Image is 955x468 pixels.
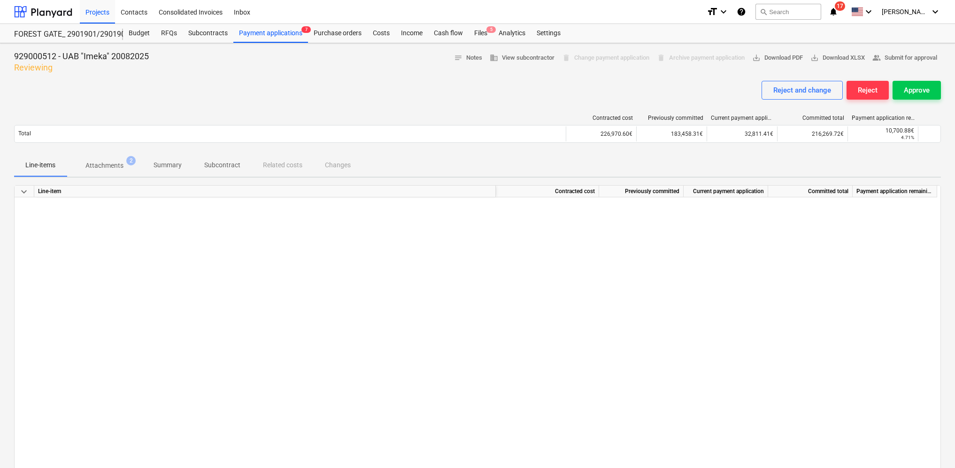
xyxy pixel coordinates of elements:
div: Payment application remaining [852,115,915,121]
button: Reject and change [762,81,843,100]
div: 10,700.88€ [852,127,914,134]
p: Line-items [25,160,55,170]
i: Knowledge base [737,6,746,17]
a: Payment applications7 [233,24,308,43]
p: Subcontract [204,160,240,170]
span: notes [454,54,462,62]
button: Search [755,4,821,20]
button: Download XLSX [807,51,869,65]
p: 929000512 - UAB "Imeka" 20082025 [14,51,149,62]
span: 2 [126,156,136,165]
span: Download PDF [752,53,803,63]
a: Costs [367,24,395,43]
div: Payment applications [233,24,308,43]
div: Reject [858,84,878,96]
div: 216,269.72€ [777,126,847,141]
div: FOREST GATE_ 2901901/2901902/2901903 [14,30,112,39]
i: keyboard_arrow_down [863,6,874,17]
iframe: Chat Widget [908,423,955,468]
i: keyboard_arrow_down [718,6,729,17]
a: Purchase orders [308,24,367,43]
div: Previously committed [640,115,703,121]
p: Attachments [85,161,123,171]
button: Download PDF [748,51,807,65]
p: Summary [154,160,182,170]
div: Committed total [768,186,853,197]
div: 226,970.60€ [566,126,636,141]
i: format_size [707,6,718,17]
span: save_alt [752,54,761,62]
button: Notes [450,51,486,65]
span: people_alt [872,54,881,62]
span: 7 [301,26,311,33]
a: Files5 [469,24,493,43]
div: Files [469,24,493,43]
a: Cash flow [428,24,469,43]
span: Download XLSX [810,53,865,63]
div: Reject and change [773,84,831,96]
a: Subcontracts [183,24,233,43]
i: notifications [829,6,838,17]
span: View subcontractor [490,53,555,63]
i: keyboard_arrow_down [930,6,941,17]
span: search [760,8,767,16]
span: 17 [835,1,845,11]
a: RFQs [155,24,183,43]
span: 5 [486,26,496,33]
div: 183,458.31€ [636,126,707,141]
button: Submit for approval [869,51,941,65]
span: business [490,54,498,62]
button: Approve [893,81,941,100]
div: Contracted cost [570,115,633,121]
div: Contracted cost [496,186,599,197]
a: Settings [531,24,566,43]
div: Previously committed [599,186,684,197]
p: Reviewing [14,62,149,73]
div: Committed total [781,115,844,121]
a: Analytics [493,24,531,43]
button: Reject [847,81,889,100]
small: 4.71% [901,135,914,140]
div: 32,811.41€ [707,126,777,141]
div: Current payment application [684,186,768,197]
p: Total [18,130,31,138]
span: keyboard_arrow_down [18,186,30,197]
div: Current payment application [711,115,774,121]
span: Notes [454,53,482,63]
div: Line-item [34,186,496,197]
button: View subcontractor [486,51,558,65]
div: Payment application remaining [853,186,937,197]
a: Income [395,24,428,43]
a: Budget [123,24,155,43]
span: save_alt [810,54,819,62]
span: Submit for approval [872,53,937,63]
div: Approve [904,84,930,96]
span: [PERSON_NAME] Karalius [882,8,929,16]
